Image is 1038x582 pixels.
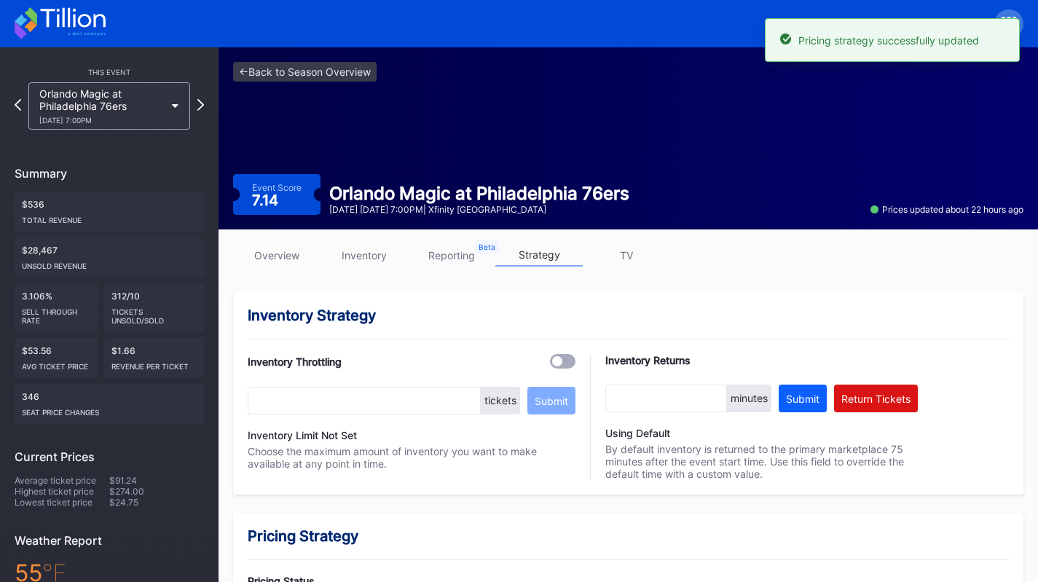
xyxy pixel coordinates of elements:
[535,395,568,407] div: Submit
[15,283,98,332] div: 3.106%
[495,244,583,267] a: strategy
[248,355,342,368] div: Inventory Throttling
[786,393,819,405] div: Submit
[15,497,109,508] div: Lowest ticket price
[583,244,670,267] a: TV
[22,256,197,270] div: Unsold Revenue
[252,193,282,208] div: 7.14
[481,387,520,414] div: tickets
[104,283,205,332] div: 312/10
[22,210,197,224] div: Total Revenue
[22,302,91,325] div: Sell Through Rate
[109,475,204,486] div: $91.24
[798,34,979,47] div: Pricing strategy successfully updated
[15,192,204,232] div: $536
[22,356,91,371] div: Avg ticket price
[779,385,827,412] button: Submit
[834,385,918,412] button: Return Tickets
[805,10,983,37] button: Philadelphia 76ers Secondary
[248,527,1009,545] div: Pricing Strategy
[248,445,575,470] div: Choose the maximum amount of inventory you want to make available at any point in time.
[39,116,165,125] div: [DATE] 7:00PM
[329,183,629,204] div: Orlando Magic at Philadelphia 76ers
[15,475,109,486] div: Average ticket price
[15,533,204,548] div: Weather Report
[15,68,204,76] div: This Event
[605,354,918,366] div: Inventory Returns
[15,384,204,424] div: 346
[727,385,771,412] div: minutes
[233,244,321,267] a: overview
[109,486,204,497] div: $274.00
[329,204,629,215] div: [DATE] [DATE] 7:00PM | Xfinity [GEOGRAPHIC_DATA]
[15,486,109,497] div: Highest ticket price
[233,62,377,82] a: <-Back to Season Overview
[22,402,197,417] div: seat price changes
[252,182,302,193] div: Event Score
[15,237,204,278] div: $28,467
[15,449,204,464] div: Current Prices
[248,429,575,441] div: Inventory Limit Not Set
[321,244,408,267] a: inventory
[111,302,197,325] div: Tickets Unsold/Sold
[104,338,205,378] div: $1.66
[605,427,918,439] div: Using Default
[39,87,165,125] div: Orlando Magic at Philadelphia 76ers
[111,356,197,371] div: Revenue per ticket
[109,497,204,508] div: $24.75
[527,387,575,414] button: Submit
[605,427,918,480] div: By default inventory is returned to the primary marketplace 75 minutes after the event start time...
[15,338,98,378] div: $53.56
[816,17,958,30] div: Philadelphia 76ers Secondary
[408,244,495,267] a: reporting
[248,307,1009,324] div: Inventory Strategy
[841,393,911,405] div: Return Tickets
[870,204,1023,215] div: Prices updated about 22 hours ago
[15,166,204,181] div: Summary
